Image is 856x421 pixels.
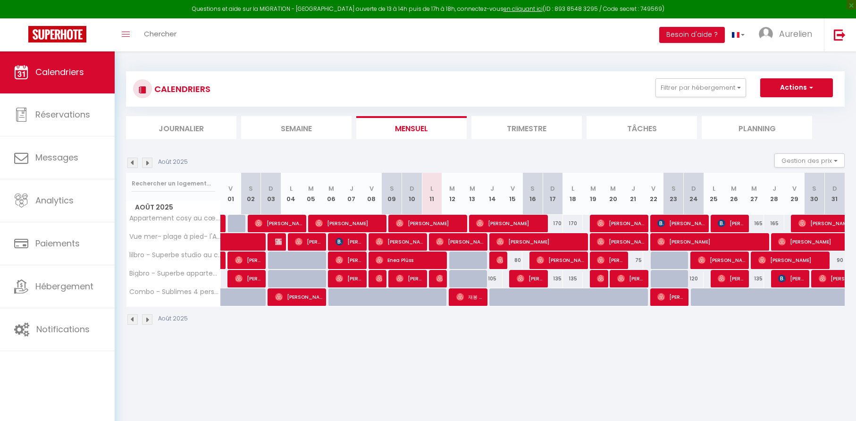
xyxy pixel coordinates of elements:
span: [PERSON_NAME] [476,214,544,232]
abbr: V [228,184,233,193]
abbr: V [792,184,797,193]
abbr: L [290,184,293,193]
span: [PERSON_NAME] [597,233,644,251]
th: 15 [503,173,523,215]
abbr: S [390,184,394,193]
div: 170 [563,215,583,232]
button: Filtrer par hébergement [655,78,746,97]
abbr: M [449,184,455,193]
span: Combo - Sublimes 4 persones hypercentre Spa Cine parking [128,288,222,295]
th: 31 [824,173,845,215]
span: Aurelien [779,28,812,40]
span: Chercher [144,29,176,39]
abbr: D [550,184,555,193]
span: JAC JAC [275,233,282,251]
th: 17 [543,173,563,215]
th: 12 [442,173,462,215]
span: [PERSON_NAME] [376,269,382,287]
th: 19 [583,173,603,215]
span: Notifications [36,323,90,335]
span: [PERSON_NAME] [597,251,624,269]
li: Tâches [587,116,697,139]
span: [PERSON_NAME] [517,269,544,287]
th: 26 [724,173,744,215]
th: 23 [663,173,684,215]
p: Août 2025 [158,314,188,323]
span: [PERSON_NAME] [597,269,604,287]
button: Gestion des prix [774,153,845,168]
span: [PERSON_NAME] [778,269,805,287]
span: [PERSON_NAME] [315,214,383,232]
abbr: J [631,184,635,193]
th: 11 [422,173,442,215]
span: Messages [35,152,78,163]
span: [PERSON_NAME] [718,214,745,232]
span: [PERSON_NAME] [255,214,302,232]
span: [PERSON_NAME] [698,251,745,269]
span: [PERSON_NAME] [336,233,362,251]
span: Appartement cosy au cœur des chartrons [128,215,222,222]
abbr: S [812,184,816,193]
li: Mensuel [356,116,467,139]
span: [PERSON_NAME] [597,214,644,232]
abbr: M [751,184,757,193]
input: Rechercher un logement... [132,175,215,192]
abbr: M [328,184,334,193]
span: Vue mer- plage à pied- l'Amélie [128,233,222,240]
th: 02 [241,173,261,215]
div: 120 [684,270,704,287]
span: Hébergement [35,280,93,292]
span: lilbro - Superbe studio au coeur de [GEOGRAPHIC_DATA] [128,252,222,259]
span: [PERSON_NAME] [537,251,584,269]
div: 135 [744,270,764,287]
th: 29 [784,173,805,215]
th: 05 [301,173,321,215]
div: 90 [824,252,845,269]
span: 재봉 [PERSON_NAME] [456,288,483,306]
span: [PERSON_NAME] [376,233,423,251]
abbr: J [772,184,776,193]
span: [PERSON_NAME] [275,288,322,306]
span: [PERSON_NAME] [657,233,765,251]
a: ... Aurelien [752,18,824,51]
span: [PERSON_NAME] [758,251,826,269]
span: [PERSON_NAME] [295,233,322,251]
span: [PERSON_NAME] [336,269,362,287]
span: Août 2025 [126,201,220,214]
span: [PERSON_NAME] [396,214,463,232]
div: 80 [503,252,523,269]
abbr: L [430,184,433,193]
th: 24 [684,173,704,215]
li: Journalier [126,116,236,139]
div: 135 [563,270,583,287]
th: 09 [382,173,402,215]
abbr: J [490,184,494,193]
span: [PERSON_NAME] [336,251,362,269]
li: Planning [702,116,812,139]
abbr: S [671,184,676,193]
abbr: D [691,184,696,193]
th: 14 [482,173,503,215]
th: 16 [522,173,543,215]
div: 135 [543,270,563,287]
div: 165 [744,215,764,232]
span: [PERSON_NAME] [235,269,262,287]
th: 08 [361,173,382,215]
abbr: D [410,184,414,193]
div: 170 [543,215,563,232]
abbr: V [651,184,655,193]
img: ... [759,27,773,41]
abbr: L [571,184,574,193]
th: 27 [744,173,764,215]
abbr: M [610,184,616,193]
img: logout [834,29,846,41]
li: Trimestre [471,116,582,139]
th: 03 [261,173,281,215]
th: 20 [603,173,623,215]
a: en cliquant ici [504,5,543,13]
abbr: S [249,184,253,193]
span: Calendriers [35,66,84,78]
abbr: L [713,184,715,193]
span: [PERSON_NAME] [657,214,705,232]
span: [PERSON_NAME] [235,251,262,269]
